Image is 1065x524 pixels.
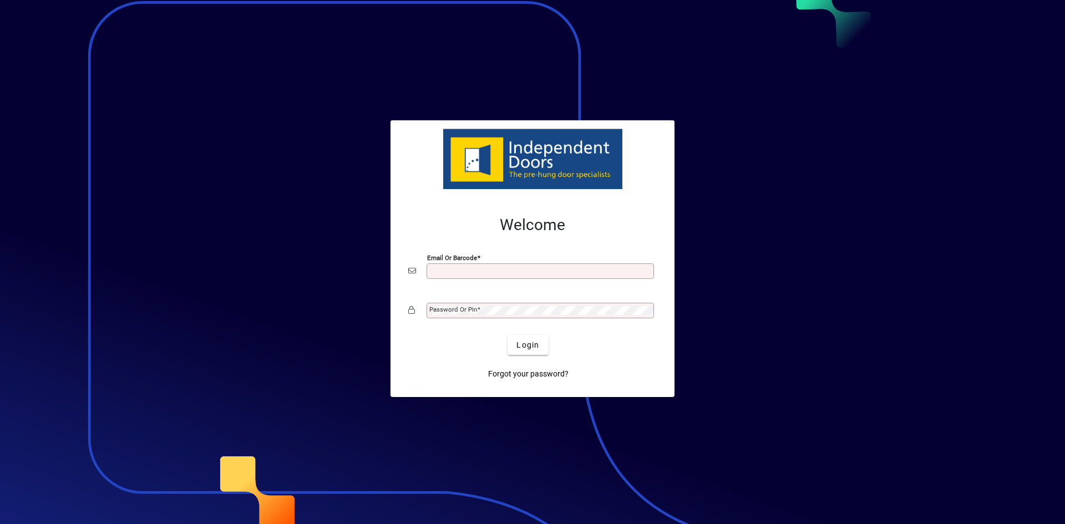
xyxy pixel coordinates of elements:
mat-label: Password or Pin [429,306,477,313]
span: Forgot your password? [488,368,569,380]
a: Forgot your password? [484,364,573,384]
h2: Welcome [408,216,657,235]
span: Login [516,339,539,351]
mat-label: Email or Barcode [427,254,477,262]
button: Login [508,335,548,355]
